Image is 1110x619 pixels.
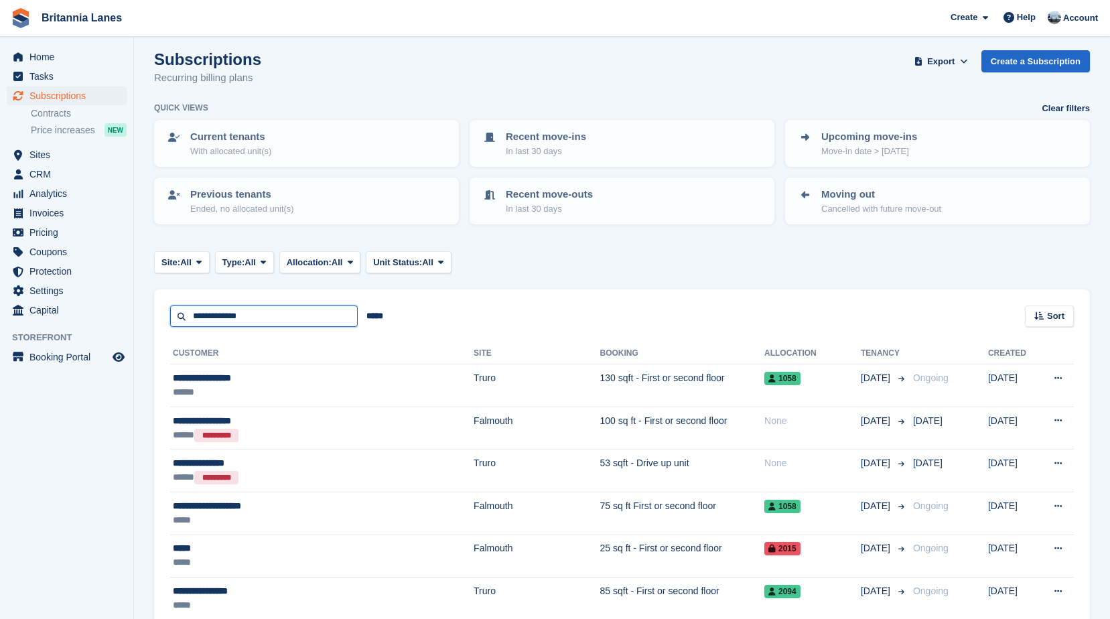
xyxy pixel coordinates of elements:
[31,107,127,120] a: Contracts
[190,145,271,158] p: With allocated unit(s)
[861,584,893,598] span: [DATE]
[7,165,127,184] a: menu
[913,415,943,426] span: [DATE]
[600,492,765,535] td: 75 sq ft First or second floor
[7,48,127,66] a: menu
[154,251,210,273] button: Site: All
[7,67,127,86] a: menu
[154,70,261,86] p: Recurring billing plans
[12,331,133,344] span: Storefront
[36,7,127,29] a: Britannia Lanes
[951,11,977,24] span: Create
[29,67,110,86] span: Tasks
[988,492,1038,535] td: [DATE]
[764,456,861,470] div: None
[332,256,343,269] span: All
[422,256,433,269] span: All
[29,223,110,242] span: Pricing
[913,458,943,468] span: [DATE]
[600,450,765,492] td: 53 sqft - Drive up unit
[373,256,422,269] span: Unit Status:
[155,179,458,223] a: Previous tenants Ended, no allocated unit(s)
[474,407,600,450] td: Falmouth
[981,50,1090,72] a: Create a Subscription
[471,121,773,165] a: Recent move-ins In last 30 days
[31,123,127,137] a: Price increases NEW
[222,256,245,269] span: Type:
[988,535,1038,577] td: [DATE]
[154,50,261,68] h1: Subscriptions
[190,202,294,216] p: Ended, no allocated unit(s)
[786,121,1089,165] a: Upcoming move-ins Move-in date > [DATE]
[506,202,593,216] p: In last 30 days
[600,364,765,407] td: 130 sqft - First or second floor
[913,586,949,596] span: Ongoing
[154,102,208,114] h6: Quick views
[474,343,600,364] th: Site
[600,407,765,450] td: 100 sq ft - First or second floor
[29,184,110,203] span: Analytics
[29,86,110,105] span: Subscriptions
[600,535,765,577] td: 25 sq ft - First or second floor
[287,256,332,269] span: Allocation:
[29,145,110,164] span: Sites
[1042,102,1090,115] a: Clear filters
[7,184,127,203] a: menu
[245,256,256,269] span: All
[988,407,1038,450] td: [DATE]
[821,187,941,202] p: Moving out
[7,223,127,242] a: menu
[474,450,600,492] td: Truro
[215,251,274,273] button: Type: All
[988,343,1038,364] th: Created
[861,541,893,555] span: [DATE]
[279,251,361,273] button: Allocation: All
[913,372,949,383] span: Ongoing
[913,500,949,511] span: Ongoing
[821,202,941,216] p: Cancelled with future move-out
[474,364,600,407] td: Truro
[474,535,600,577] td: Falmouth
[161,256,180,269] span: Site:
[366,251,451,273] button: Unit Status: All
[861,499,893,513] span: [DATE]
[111,349,127,365] a: Preview store
[913,543,949,553] span: Ongoing
[927,55,955,68] span: Export
[170,343,474,364] th: Customer
[7,301,127,320] a: menu
[29,48,110,66] span: Home
[29,165,110,184] span: CRM
[29,243,110,261] span: Coupons
[600,343,765,364] th: Booking
[912,50,971,72] button: Export
[190,129,271,145] p: Current tenants
[861,371,893,385] span: [DATE]
[7,243,127,261] a: menu
[29,348,110,366] span: Booking Portal
[1063,11,1098,25] span: Account
[7,348,127,366] a: menu
[471,179,773,223] a: Recent move-outs In last 30 days
[11,8,31,28] img: stora-icon-8386f47178a22dfd0bd8f6a31ec36ba5ce8667c1dd55bd0f319d3a0aa187defe.svg
[180,256,192,269] span: All
[29,281,110,300] span: Settings
[105,123,127,137] div: NEW
[29,301,110,320] span: Capital
[7,262,127,281] a: menu
[764,343,861,364] th: Allocation
[988,450,1038,492] td: [DATE]
[7,145,127,164] a: menu
[506,145,586,158] p: In last 30 days
[1047,309,1064,323] span: Sort
[474,492,600,535] td: Falmouth
[190,187,294,202] p: Previous tenants
[764,542,801,555] span: 2015
[506,129,586,145] p: Recent move-ins
[1048,11,1061,24] img: John Millership
[7,281,127,300] a: menu
[861,456,893,470] span: [DATE]
[7,204,127,222] a: menu
[506,187,593,202] p: Recent move-outs
[821,145,917,158] p: Move-in date > [DATE]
